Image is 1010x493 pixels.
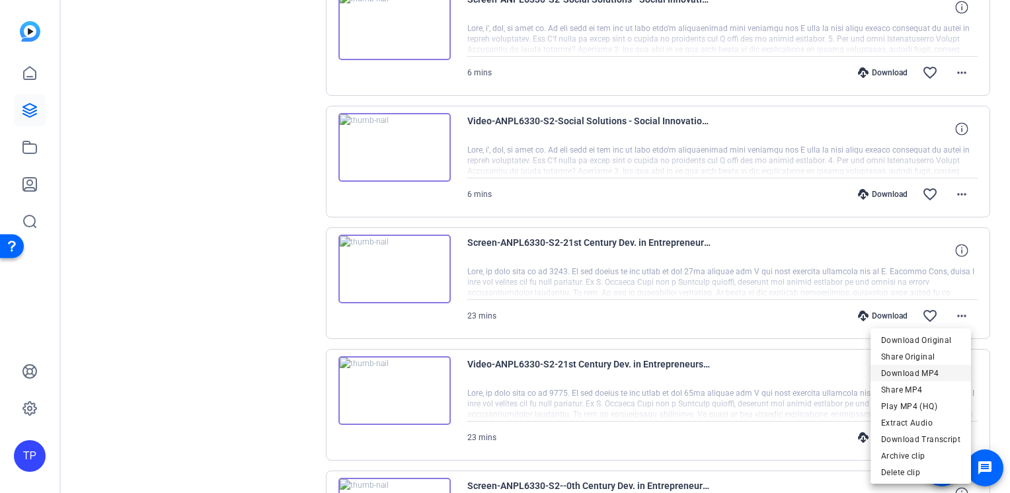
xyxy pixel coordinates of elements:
span: Share MP4 [881,382,960,398]
span: Download Transcript [881,432,960,447]
span: Download Original [881,332,960,348]
span: Share Original [881,349,960,365]
span: Extract Audio [881,415,960,431]
span: Download MP4 [881,365,960,381]
span: Archive clip [881,448,960,464]
span: Play MP4 (HQ) [881,398,960,414]
span: Delete clip [881,465,960,480]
